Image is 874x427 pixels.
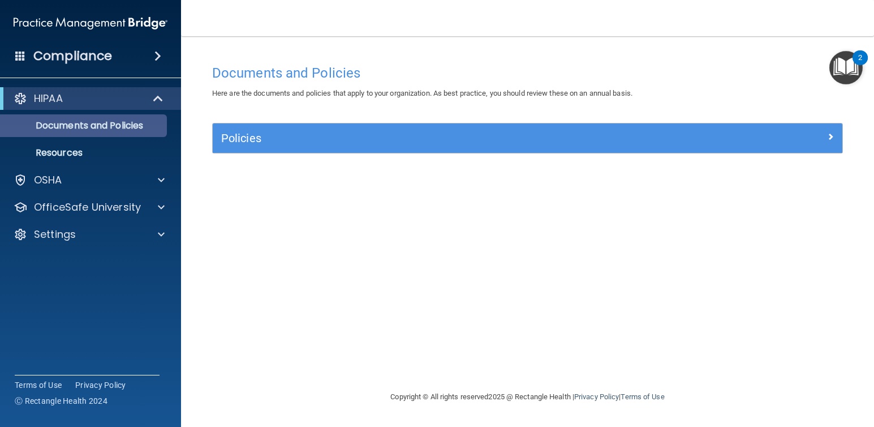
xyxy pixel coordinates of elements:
[14,92,164,105] a: HIPAA
[212,89,632,97] span: Here are the documents and policies that apply to your organization. As best practice, you should...
[34,173,62,187] p: OSHA
[15,379,62,391] a: Terms of Use
[14,228,165,241] a: Settings
[221,132,677,144] h5: Policies
[33,48,112,64] h4: Compliance
[75,379,126,391] a: Privacy Policy
[14,200,165,214] a: OfficeSafe University
[14,173,165,187] a: OSHA
[212,66,843,80] h4: Documents and Policies
[14,12,167,35] img: PMB logo
[221,129,834,147] a: Policies
[7,120,162,131] p: Documents and Policies
[34,228,76,241] p: Settings
[574,392,619,401] a: Privacy Policy
[7,147,162,159] p: Resources
[858,58,862,72] div: 2
[621,392,664,401] a: Terms of Use
[34,92,63,105] p: HIPAA
[34,200,141,214] p: OfficeSafe University
[829,51,863,84] button: Open Resource Center, 2 new notifications
[15,395,107,407] span: Ⓒ Rectangle Health 2024
[321,379,734,415] div: Copyright © All rights reserved 2025 @ Rectangle Health | |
